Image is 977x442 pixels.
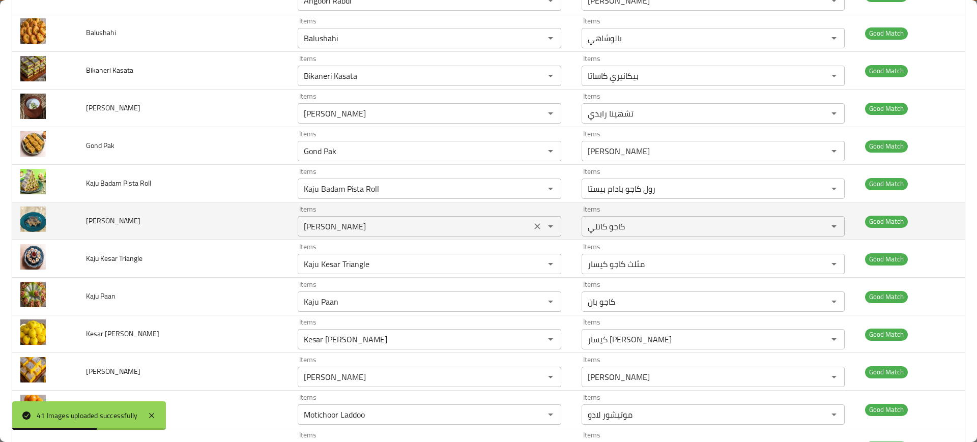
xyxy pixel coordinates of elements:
[827,370,841,384] button: Open
[20,56,46,81] img: Bikaneri Kasata
[20,131,46,157] img: Gond Pak
[543,407,558,422] button: Open
[86,289,116,303] span: Kaju Paan
[865,329,908,340] span: Good Match
[827,219,841,233] button: Open
[543,370,558,384] button: Open
[827,31,841,45] button: Open
[20,244,46,270] img: Kaju Kesar Triangle
[827,294,841,309] button: Open
[530,219,544,233] button: Clear
[865,366,908,378] span: Good Match
[827,257,841,271] button: Open
[543,31,558,45] button: Open
[20,207,46,232] img: Kaju Katli
[86,64,133,77] span: Bikaneri Kasata
[86,252,142,265] span: Kaju Kesar Triangle
[827,407,841,422] button: Open
[827,69,841,83] button: Open
[86,365,140,378] span: [PERSON_NAME]
[543,182,558,196] button: Open
[20,319,46,345] img: Kesar Elaichi Peda
[865,291,908,303] span: Good Match
[865,65,908,77] span: Good Match
[86,214,140,227] span: [PERSON_NAME]
[20,94,46,119] img: Chhena Rabdi
[865,27,908,39] span: Good Match
[543,332,558,346] button: Open
[827,144,841,158] button: Open
[865,404,908,416] span: Good Match
[20,18,46,44] img: Balushahi
[543,294,558,309] button: Open
[543,219,558,233] button: Open
[865,253,908,265] span: Good Match
[543,106,558,121] button: Open
[865,178,908,190] span: Good Match
[543,144,558,158] button: Open
[86,26,116,39] span: Balushahi
[543,257,558,271] button: Open
[86,139,114,152] span: Gond Pak
[865,140,908,152] span: Good Match
[86,327,159,340] span: Kesar [PERSON_NAME]
[20,395,46,420] img: Motichoor Laddoo
[827,332,841,346] button: Open
[827,182,841,196] button: Open
[543,69,558,83] button: Open
[865,103,908,114] span: Good Match
[37,410,137,421] div: 41 Images uploaded successfully
[827,106,841,121] button: Open
[86,101,140,114] span: [PERSON_NAME]
[20,357,46,382] img: Mawa Mango Barfi
[20,169,46,194] img: Kaju Badam Pista Roll
[20,282,46,307] img: Kaju Paan
[86,176,151,190] span: Kaju Badam Pista Roll
[865,216,908,227] span: Good Match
